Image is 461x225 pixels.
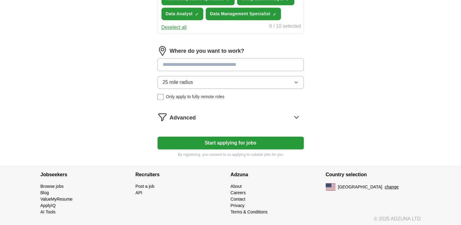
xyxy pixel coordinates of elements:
a: Contact [231,197,245,202]
span: Data Analyst [166,11,193,17]
p: By registering, you consent to us applying to suitable jobs for you [158,152,304,157]
a: Browse jobs [41,184,64,189]
span: Advanced [170,114,196,122]
a: ValueMyResume [41,197,73,202]
a: About [231,184,242,189]
img: filter [158,112,167,122]
a: Careers [231,190,246,195]
input: Only apply to fully remote roles [158,94,164,100]
span: ✓ [273,12,276,17]
a: Post a job [136,184,154,189]
a: Privacy [231,203,245,208]
div: 9 / 10 selected [269,23,301,31]
button: Data Analyst✓ [161,8,204,20]
span: ✓ [195,12,199,17]
img: location.png [158,46,167,56]
span: 25 mile radius [163,79,193,86]
img: US flag [326,183,335,191]
button: 25 mile radius [158,76,304,89]
label: Where do you want to work? [170,47,244,55]
h4: Country selection [326,166,421,183]
span: Only apply to fully remote roles [166,94,225,100]
button: Start applying for jobs [158,137,304,149]
a: Terms & Conditions [231,209,268,214]
button: change [385,184,399,190]
button: Deselect all [161,24,187,31]
span: [GEOGRAPHIC_DATA] [338,184,382,190]
button: Data Management Specialist✓ [206,8,281,20]
a: Blog [41,190,49,195]
a: API [136,190,143,195]
a: AI Tools [41,209,56,214]
span: Data Management Specialist [210,11,270,17]
a: ApplyIQ [41,203,56,208]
